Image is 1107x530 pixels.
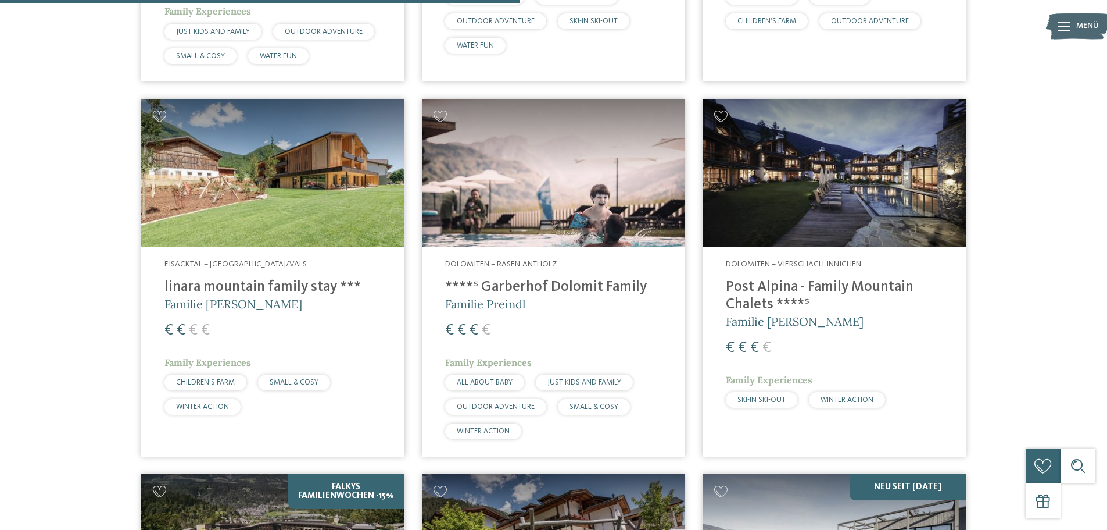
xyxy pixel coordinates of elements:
span: WATER FUN [260,52,297,60]
span: Family Experiences [726,374,812,386]
span: Family Experiences [164,5,251,17]
h4: Post Alpina - Family Mountain Chalets ****ˢ [726,279,943,314]
span: Familie [PERSON_NAME] [164,297,302,311]
span: CHILDREN’S FARM [737,17,796,25]
a: Familienhotels gesucht? Hier findet ihr die besten! Eisacktal – [GEOGRAPHIC_DATA]/Vals linara mou... [141,99,404,457]
span: Familie [PERSON_NAME] [726,314,864,329]
span: OUTDOOR ADVENTURE [831,17,909,25]
a: Familienhotels gesucht? Hier findet ihr die besten! Dolomiten – Vierschach-Innichen Post Alpina -... [703,99,966,457]
img: Post Alpina - Family Mountain Chalets ****ˢ [703,99,966,247]
span: Family Experiences [445,357,532,368]
span: € [470,323,478,338]
span: € [750,340,759,355]
span: JUST KIDS AND FAMILY [547,379,621,386]
span: Eisacktal – [GEOGRAPHIC_DATA]/Vals [164,260,307,268]
span: € [482,323,490,338]
span: € [457,323,466,338]
span: € [201,323,210,338]
span: Familie Preindl [445,297,525,311]
span: WINTER ACTION [821,396,873,404]
span: WINTER ACTION [176,403,229,411]
span: SMALL & COSY [176,52,225,60]
span: € [189,323,198,338]
img: Familienhotels gesucht? Hier findet ihr die besten! [422,99,685,247]
span: OUTDOOR ADVENTURE [457,17,535,25]
span: Family Experiences [164,357,251,368]
span: SMALL & COSY [270,379,318,386]
span: SKI-IN SKI-OUT [569,17,618,25]
span: € [726,340,735,355]
span: € [738,340,747,355]
img: Familienhotels gesucht? Hier findet ihr die besten! [141,99,404,247]
span: SMALL & COSY [569,403,618,411]
span: Dolomiten – Vierschach-Innichen [726,260,861,268]
span: € [177,323,185,338]
span: WATER FUN [457,42,494,49]
span: WINTER ACTION [457,428,510,435]
span: CHILDREN’S FARM [176,379,235,386]
a: Familienhotels gesucht? Hier findet ihr die besten! Dolomiten – Rasen-Antholz ****ˢ Garberhof Dol... [422,99,685,457]
span: ALL ABOUT BABY [457,379,513,386]
span: € [445,323,454,338]
h4: ****ˢ Garberhof Dolomit Family [445,279,662,296]
span: SKI-IN SKI-OUT [737,396,786,404]
span: OUTDOOR ADVENTURE [285,28,363,35]
span: JUST KIDS AND FAMILY [176,28,250,35]
span: OUTDOOR ADVENTURE [457,403,535,411]
span: € [762,340,771,355]
span: € [164,323,173,338]
h4: linara mountain family stay *** [164,279,381,296]
span: Dolomiten – Rasen-Antholz [445,260,557,268]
